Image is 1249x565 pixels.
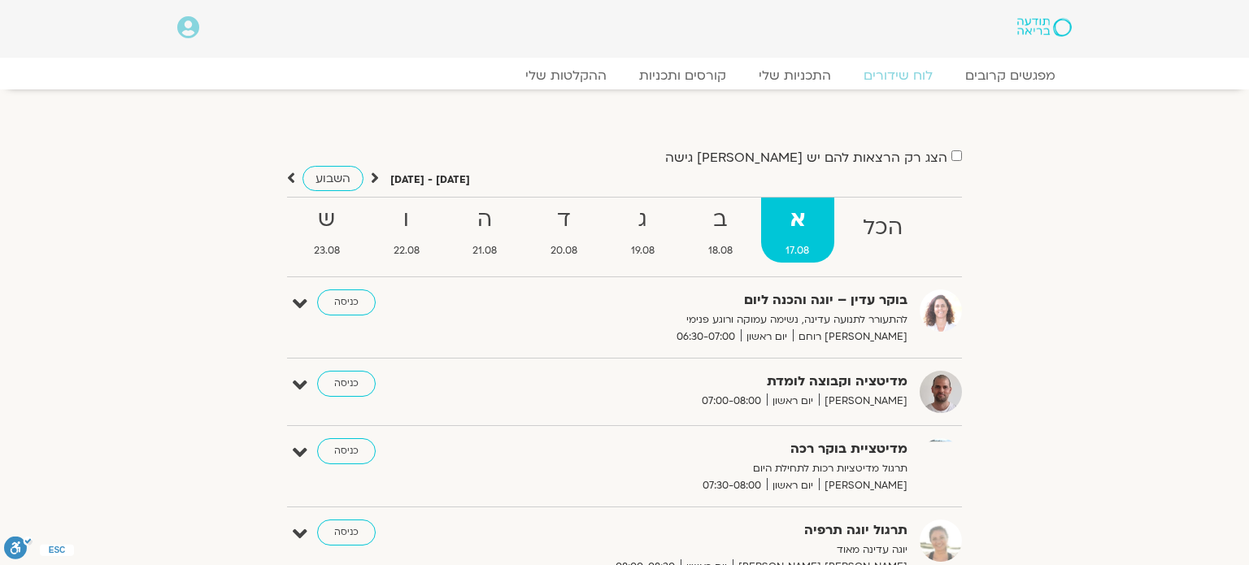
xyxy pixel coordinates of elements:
[448,242,523,259] span: 21.08
[696,393,767,410] span: 07:00-08:00
[606,202,680,238] strong: ג
[761,202,835,238] strong: א
[289,242,365,259] span: 23.08
[509,371,907,393] strong: מדיטציה וקבוצה לומדת
[819,393,907,410] span: [PERSON_NAME]
[509,541,907,558] p: יוגה עדינה מאוד
[317,438,376,464] a: כניסה
[683,242,758,259] span: 18.08
[761,198,835,263] a: א17.08
[623,67,742,84] a: קורסים ותכניות
[742,67,847,84] a: התכניות שלי
[368,202,445,238] strong: ו
[317,519,376,545] a: כניסה
[683,198,758,263] a: ב18.08
[368,198,445,263] a: ו22.08
[302,166,363,191] a: השבוע
[509,438,907,460] strong: מדיטציית בוקר רכה
[741,328,793,346] span: יום ראשון
[289,202,365,238] strong: ש
[509,519,907,541] strong: תרגול יוגה תרפיה
[509,460,907,477] p: תרגול מדיטציות רכות לתחילת היום
[525,198,603,263] a: ד20.08
[317,289,376,315] a: כניסה
[606,242,680,259] span: 19.08
[390,172,470,189] p: [DATE] - [DATE]
[683,202,758,238] strong: ב
[525,242,603,259] span: 20.08
[697,477,767,494] span: 07:30-08:00
[448,202,523,238] strong: ה
[793,328,907,346] span: [PERSON_NAME] רוחם
[289,198,365,263] a: ש23.08
[838,198,928,263] a: הכל
[847,67,949,84] a: לוח שידורים
[316,171,350,186] span: השבוע
[949,67,1072,84] a: מפגשים קרובים
[448,198,523,263] a: ה21.08
[177,67,1072,84] nav: Menu
[761,242,835,259] span: 17.08
[819,477,907,494] span: [PERSON_NAME]
[767,477,819,494] span: יום ראשון
[509,289,907,311] strong: בוקר עדין – יוגה והכנה ליום
[509,311,907,328] p: להתעורר לתנועה עדינה, נשימה עמוקה ורוגע פנימי
[838,210,928,246] strong: הכל
[525,202,603,238] strong: ד
[671,328,741,346] span: 06:30-07:00
[767,393,819,410] span: יום ראשון
[606,198,680,263] a: ג19.08
[509,67,623,84] a: ההקלטות שלי
[665,150,947,165] label: הצג רק הרצאות להם יש [PERSON_NAME] גישה
[368,242,445,259] span: 22.08
[317,371,376,397] a: כניסה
